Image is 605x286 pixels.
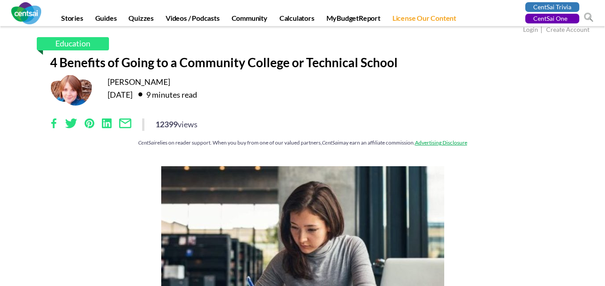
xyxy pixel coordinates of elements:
div: relies on reader support. When you buy from one of our valued partners, may earn an affiliate com... [50,139,555,146]
span: | [539,25,545,35]
a: Advertising Disclosure [415,139,467,146]
a: License Our Content [387,14,462,26]
a: Create Account [546,26,589,35]
em: CentSai [322,139,339,146]
a: MyBudgetReport [321,14,386,26]
a: Stories [56,14,89,26]
a: Login [523,26,538,35]
h1: 4 Benefits of Going to a Community College or Technical School [50,55,555,70]
time: [DATE] [108,90,132,99]
a: Calculators [274,14,320,26]
a: CentSai Trivia [525,2,579,12]
a: Videos / Podcasts [160,14,225,26]
a: Community [226,14,273,26]
div: 12399 [155,118,198,130]
span: views [178,119,198,129]
a: Education [37,37,109,50]
img: CentSai [11,2,41,24]
a: Quizzes [123,14,159,26]
em: CentSai [138,139,155,146]
a: [PERSON_NAME] [108,77,170,87]
a: Guides [90,14,122,26]
a: CentSai One [525,14,579,23]
div: 9 minutes read [134,87,197,101]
